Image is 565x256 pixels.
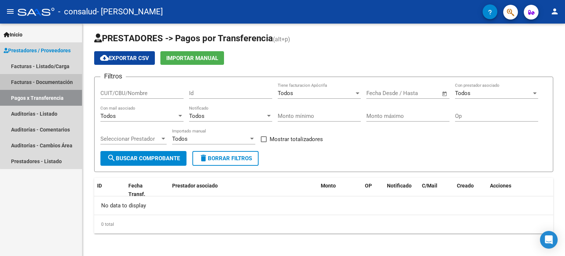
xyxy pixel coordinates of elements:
[422,183,437,189] span: C/Mail
[487,178,553,202] datatable-header-cell: Acciones
[199,155,252,162] span: Borrar Filtros
[387,183,412,189] span: Notificado
[199,154,208,162] mat-icon: delete
[94,196,553,215] div: No data to display
[125,178,159,202] datatable-header-cell: Fecha Transf.
[94,33,273,43] span: PRESTADORES -> Pagos por Transferencia
[441,90,449,98] button: Open calendar
[4,46,71,55] span: Prestadores / Proveedores
[94,178,125,202] datatable-header-cell: ID
[278,90,293,97] span: Todos
[169,178,318,202] datatable-header-cell: Prestador asociado
[365,183,372,189] span: OP
[100,113,116,119] span: Todos
[94,51,155,65] button: Exportar CSV
[550,7,559,16] mat-icon: person
[172,183,218,189] span: Prestador asociado
[58,4,97,20] span: - consalud
[97,183,102,189] span: ID
[454,178,487,202] datatable-header-cell: Creado
[384,178,419,202] datatable-header-cell: Notificado
[100,53,109,62] mat-icon: cloud_download
[100,55,149,62] span: Exportar CSV
[366,90,396,97] input: Fecha inicio
[4,31,22,39] span: Inicio
[100,71,126,81] h3: Filtros
[97,4,163,20] span: - [PERSON_NAME]
[321,183,336,189] span: Monto
[100,151,186,166] button: Buscar Comprobante
[6,7,15,16] mat-icon: menu
[128,183,145,197] span: Fecha Transf.
[166,55,218,62] span: Importar Manual
[457,183,474,189] span: Creado
[403,90,438,97] input: Fecha fin
[455,90,470,97] span: Todos
[192,151,259,166] button: Borrar Filtros
[318,178,362,202] datatable-header-cell: Monto
[273,36,290,43] span: (alt+p)
[540,231,558,249] div: Open Intercom Messenger
[94,215,553,234] div: 0 total
[172,136,188,142] span: Todos
[189,113,205,119] span: Todos
[419,178,454,202] datatable-header-cell: C/Mail
[270,135,323,144] span: Mostrar totalizadores
[107,155,180,162] span: Buscar Comprobante
[490,183,511,189] span: Acciones
[107,154,116,162] mat-icon: search
[100,136,160,142] span: Seleccionar Prestador
[362,178,384,202] datatable-header-cell: OP
[160,51,224,65] button: Importar Manual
